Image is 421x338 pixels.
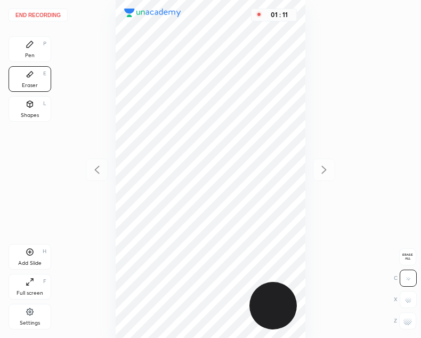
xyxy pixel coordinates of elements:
div: 01 : 11 [266,11,292,19]
div: L [43,101,46,106]
button: End recording [9,9,68,21]
div: Shapes [21,113,39,118]
div: P [43,41,46,46]
div: Full screen [17,290,43,296]
span: Erase all [400,253,416,261]
div: Z [394,312,416,329]
div: X [394,291,417,308]
div: C [394,270,417,287]
div: Add Slide [18,261,42,266]
div: Settings [20,320,40,326]
div: H [43,249,46,254]
div: E [43,71,46,76]
div: F [43,279,46,284]
div: Eraser [22,83,38,88]
img: logo.38c385cc.svg [124,9,181,17]
div: Pen [25,53,35,58]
